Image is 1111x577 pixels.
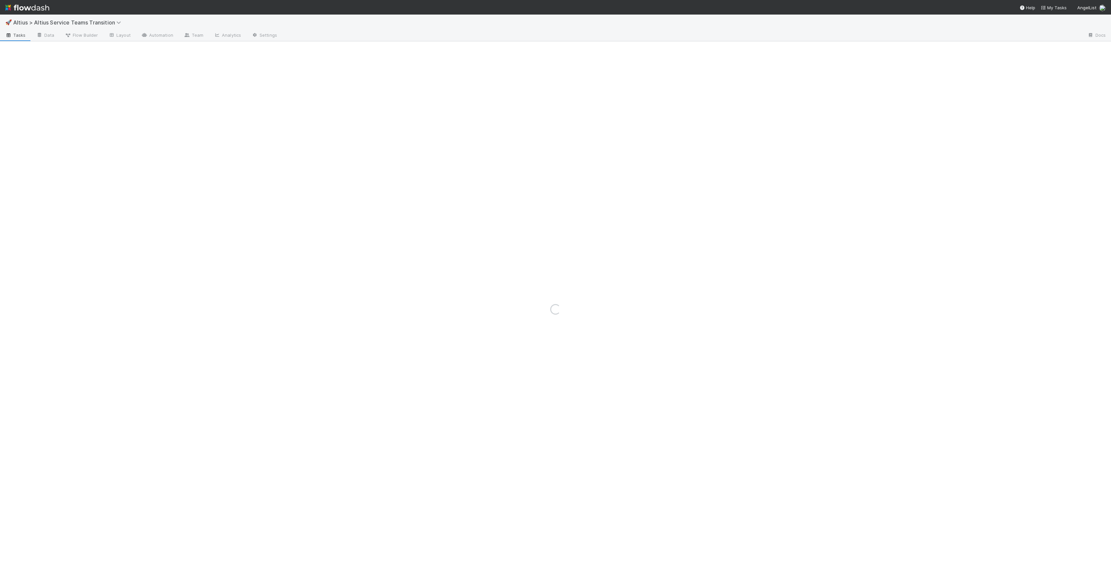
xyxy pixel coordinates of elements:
a: Layout [103,30,136,41]
a: Team [179,30,209,41]
span: AngelList [1077,5,1096,10]
a: Automation [136,30,179,41]
img: logo-inverted-e16ddd16eac7371096b0.svg [5,2,49,13]
a: Docs [1082,30,1111,41]
span: Altius > Altius Service Teams Transition [13,19,124,26]
a: Analytics [209,30,246,41]
a: My Tasks [1041,4,1067,11]
div: Help [1019,4,1035,11]
span: My Tasks [1041,5,1067,10]
span: Tasks [5,32,26,38]
a: Settings [246,30,282,41]
a: Data [31,30,60,41]
img: avatar_8e0a024e-b700-4f9f-aecf-6f1e79dccd3c.png [1099,5,1106,11]
span: 🚀 [5,20,12,25]
span: Flow Builder [65,32,98,38]
a: Flow Builder [60,30,103,41]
